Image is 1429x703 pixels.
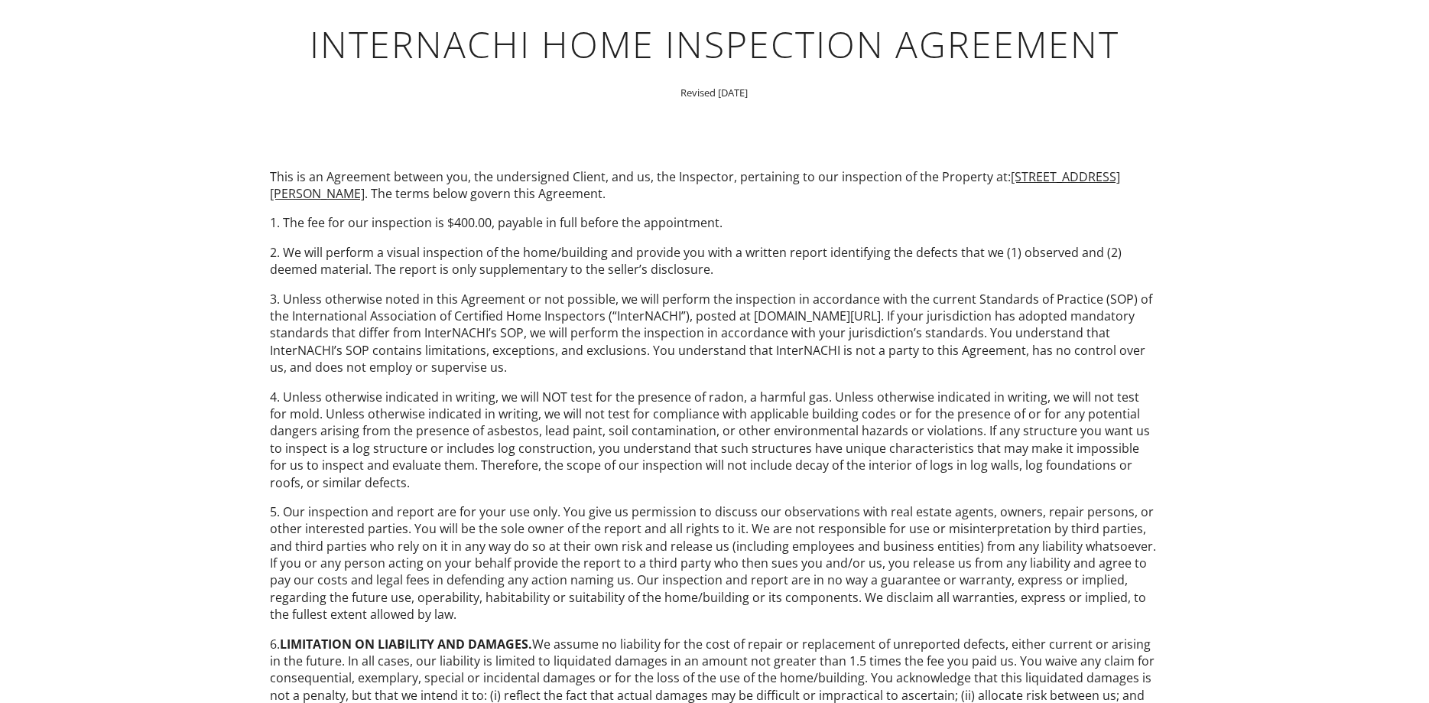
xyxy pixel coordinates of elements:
p: 5. Our inspection and report are for your use only. You give us permission to discuss our observa... [270,503,1159,623]
span: [STREET_ADDRESS][PERSON_NAME] [270,168,1120,202]
p: Revised [DATE] [270,86,1159,99]
span: LIMITATION ON LIABILITY AND DAMAGES. [280,636,532,653]
h1: INTERNACHI Home Inspection Agreement [270,24,1159,65]
p: This is an Agreement between you, the undersigned Client, and us, the Inspector, pertaining to ou... [270,168,1159,203]
p: 2. We will perform a visual inspection of the home/building and provide you with a written report... [270,244,1159,278]
p: 4. Unless otherwise indicated in writing, we will NOT test for the presence of radon, a harmful g... [270,389,1159,491]
p: 1. The fee for our inspection is $400.00, payable in full before the appointment. [270,214,1159,231]
p: 3. Unless otherwise noted in this Agreement or not possible, we will perform the inspection in ac... [270,291,1159,376]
